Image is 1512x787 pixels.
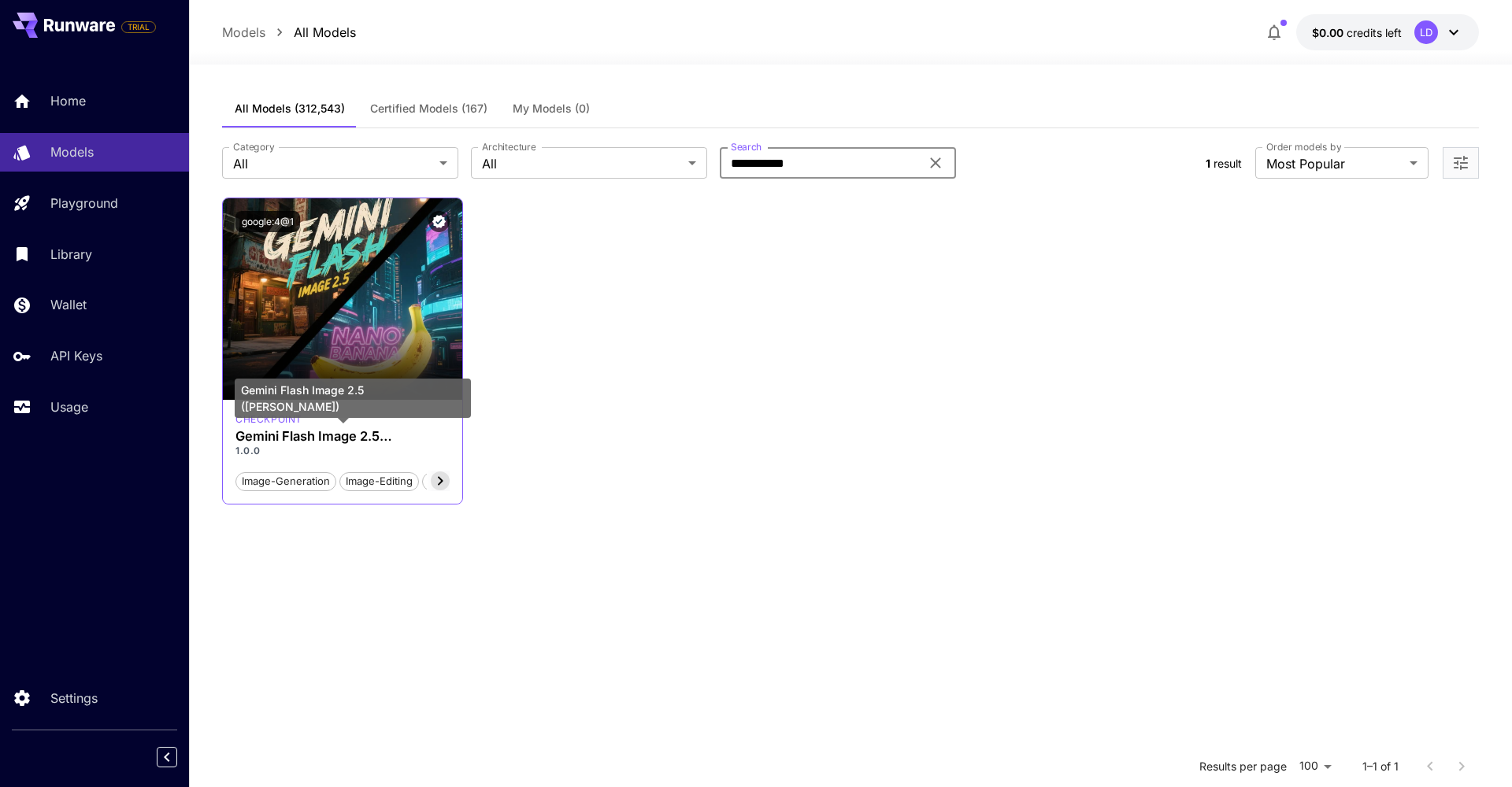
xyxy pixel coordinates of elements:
button: Open more filters [1451,153,1470,173]
div: $0.00 [1312,24,1402,41]
button: Verified working [428,211,450,232]
span: TRIAL [122,21,155,33]
div: LD [1414,20,1438,44]
button: image-generation [235,471,336,491]
span: All [233,154,433,173]
p: Usage [50,397,88,416]
button: image-editing [339,471,419,491]
nav: breadcrumb [222,23,356,42]
span: All [482,154,682,173]
p: Playground [50,194,118,212]
button: $0.00LD [1296,14,1479,50]
h3: Gemini Flash Image 2.5 ([PERSON_NAME]) [235,429,450,444]
p: Models [50,142,94,161]
label: Search [731,140,762,153]
div: Gemini Flash Image 2.5 ([PERSON_NAME]) [235,379,471,418]
a: All Models [294,23,356,42]
span: credits left [1347,26,1402,39]
span: multi-image fusion [423,474,528,490]
p: API Keys [50,346,102,365]
p: 1–1 of 1 [1362,759,1399,774]
span: All Models (312,543) [235,102,345,116]
span: result [1214,157,1242,170]
div: Gemini Flash Image 2.5 (Nano Banana) [235,429,450,444]
p: Home [50,91,86,110]
p: Library [50,245,92,264]
a: Models [222,23,265,42]
span: My Models (0) [513,102,590,116]
div: 100 [1293,755,1337,778]
p: 1.0.0 [235,444,450,458]
span: image-editing [340,474,418,490]
button: Collapse sidebar [157,747,177,767]
span: Certified Models (167) [370,102,487,116]
p: Results per page [1199,759,1287,774]
label: Architecture [482,140,535,153]
label: Order models by [1266,140,1341,153]
button: google:4@1 [235,211,300,232]
span: $0.00 [1312,26,1347,39]
div: Collapse sidebar [169,743,189,771]
p: Wallet [50,295,87,314]
span: 1 [1206,157,1210,170]
span: Add your payment card to enable full platform functionality. [121,17,156,36]
label: Category [233,140,275,153]
span: Most Popular [1266,154,1403,173]
button: multi-image fusion [422,471,528,491]
p: Settings [50,689,98,708]
span: image-generation [236,474,335,490]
